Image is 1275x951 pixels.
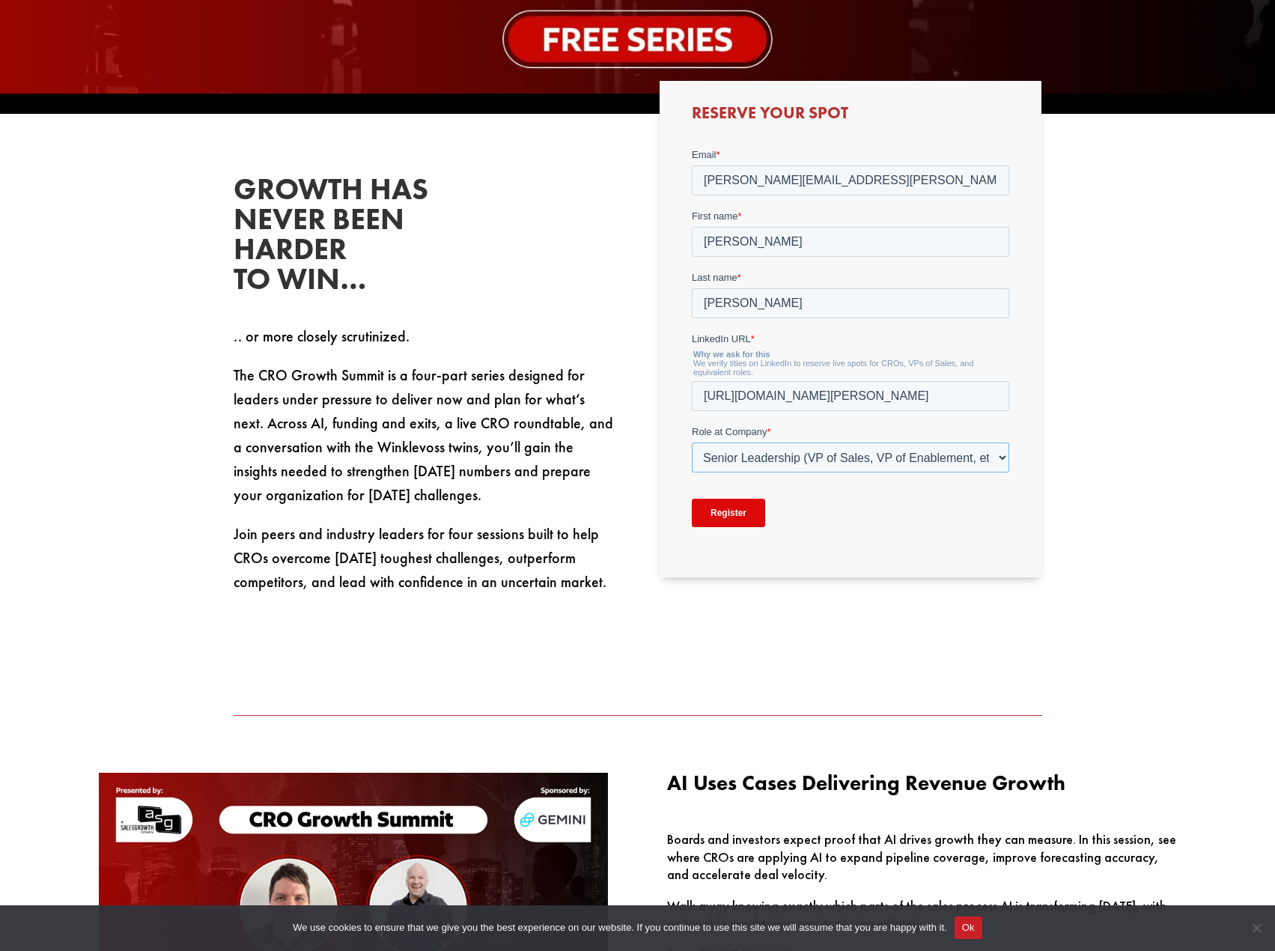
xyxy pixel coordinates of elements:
span: AI Uses Cases Delivering Revenue Growth [667,770,1065,796]
span: Join peers and industry leaders for four sessions built to help CROs overcome [DATE] toughest cha... [234,524,606,592]
span: The CRO Growth Summit is a four-part series designed for leaders under pressure to deliver now an... [234,365,613,505]
iframe: Form 0 [692,148,1009,553]
button: Ok [955,917,982,939]
span: We use cookies to ensure that we give you the best experience on our website. If you continue to ... [293,920,946,935]
h2: Growth has never been harder to win… [234,174,458,302]
p: Boards and investors expect proof that AI drives growth they can measure. In this session, see wh... [667,830,1176,897]
h3: Reserve Your Spot [692,105,1009,129]
p: Walk away knowing exactly which parts of the sales process AI is transforming [DATE], with action... [667,897,1176,946]
span: No [1249,920,1264,935]
span: .. or more closely scrutinized. [234,326,410,346]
